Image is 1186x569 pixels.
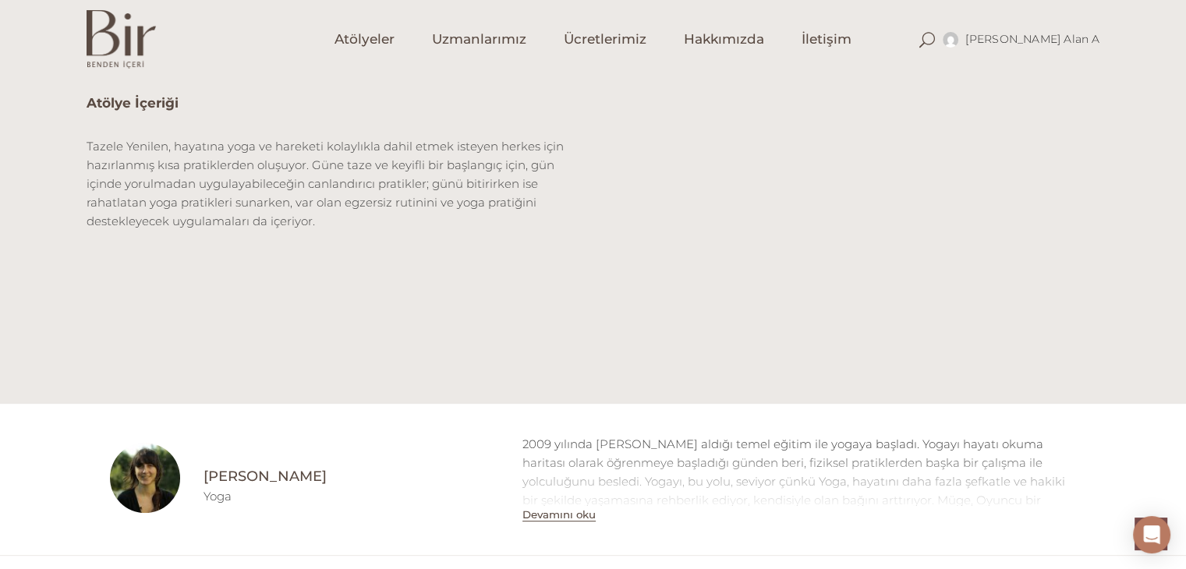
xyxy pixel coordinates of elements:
[522,435,1077,566] div: 2009 yılında [PERSON_NAME] aldığı temel eğitim ile yogaya başladı. Yogayı hayatı okuma haritası o...
[965,32,1099,46] span: [PERSON_NAME] alan a
[432,30,526,48] span: Uzmanlarımız
[110,443,180,513] img: Muge_Ozkan_004_copy-100x100.jpg
[564,30,646,48] span: Ücretlerimiz
[684,30,764,48] span: Hakkımızda
[204,489,232,504] a: Yoga
[204,467,499,486] a: [PERSON_NAME]
[522,508,596,521] button: Devamını oku
[1133,516,1170,553] div: Open Intercom Messenger
[87,137,582,231] p: Tazele Yenilen, hayatına yoga ve hareketi kolaylıkla dahil etmek isteyen herkes için hazırlanmış ...
[335,30,395,48] span: Atölyeler
[802,30,851,48] span: İletişim
[87,94,582,114] h5: Atölye İçeriği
